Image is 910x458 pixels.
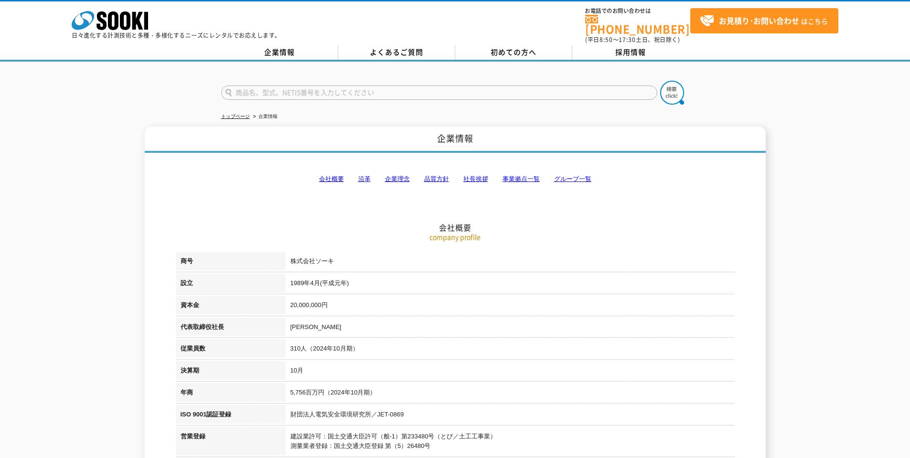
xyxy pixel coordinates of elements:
[455,45,572,60] a: 初めての方へ
[176,296,286,318] th: 資本金
[286,405,735,427] td: 財団法人電気安全環境研究所／JET-0869
[286,383,735,405] td: 5,756百万円（2024年10月期）
[176,318,286,340] th: 代表取締役社長
[286,318,735,340] td: [PERSON_NAME]
[719,15,799,26] strong: お見積り･お問い合わせ
[286,252,735,274] td: 株式会社ソーキ
[690,8,838,33] a: お見積り･お問い合わせはこちら
[176,252,286,274] th: 商号
[585,15,690,34] a: [PHONE_NUMBER]
[585,8,690,14] span: お電話でのお問い合わせは
[619,35,636,44] span: 17:30
[286,274,735,296] td: 1989年4月(平成元年)
[385,175,410,182] a: 企業理念
[176,361,286,383] th: 決算期
[176,274,286,296] th: 設立
[660,81,684,105] img: btn_search.png
[572,45,689,60] a: 採用情報
[221,85,657,100] input: 商品名、型式、NETIS番号を入力してください
[251,112,278,122] li: 企業情報
[286,296,735,318] td: 20,000,000円
[72,32,281,38] p: 日々進化する計測技術と多種・多様化するニーズにレンタルでお応えします。
[286,339,735,361] td: 310人（2024年10月期）
[176,339,286,361] th: 従業員数
[145,127,766,153] h1: 企業情報
[176,232,735,242] p: company profile
[600,35,613,44] span: 8:50
[503,175,540,182] a: 事業拠点一覧
[221,114,250,119] a: トップページ
[176,383,286,405] th: 年商
[176,405,286,427] th: ISO 9001認証登録
[286,361,735,383] td: 10月
[358,175,371,182] a: 沿革
[554,175,591,182] a: グループ一覧
[463,175,488,182] a: 社長挨拶
[585,35,680,44] span: (平日 ～ 土日、祝日除く)
[700,14,828,28] span: はこちら
[491,47,536,57] span: 初めての方へ
[424,175,449,182] a: 品質方針
[338,45,455,60] a: よくあるご質問
[221,45,338,60] a: 企業情報
[176,127,735,233] h2: 会社概要
[319,175,344,182] a: 会社概要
